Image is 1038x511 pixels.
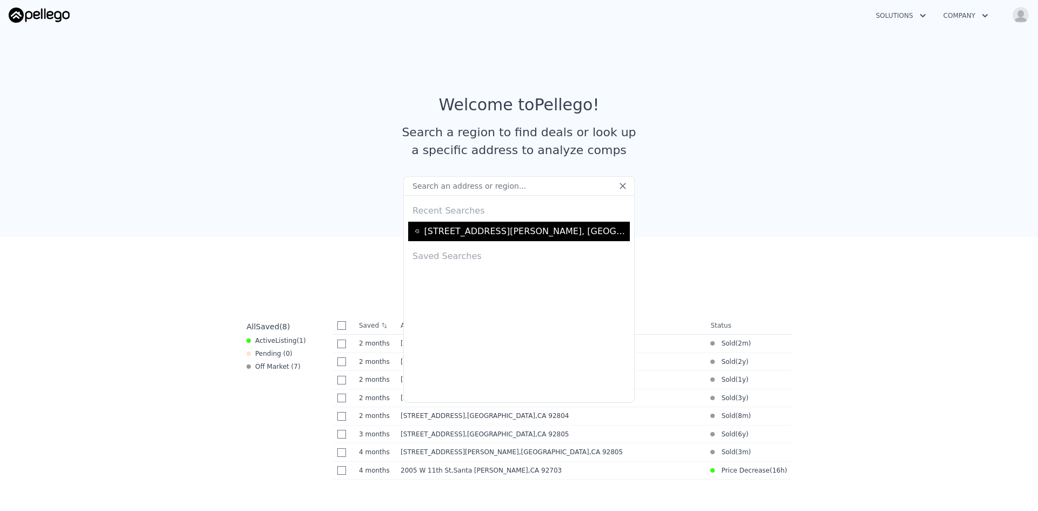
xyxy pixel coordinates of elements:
[359,339,392,348] time: 2025-06-30 13:24
[255,336,306,345] span: Active ( 1 )
[439,95,600,115] div: Welcome to Pellego !
[242,271,796,291] div: Saved Properties
[528,467,562,474] span: , CA 92703
[401,430,465,438] span: [STREET_ADDRESS]
[738,448,748,456] time: 2025-05-20 05:00
[256,322,279,331] span: Saved
[398,123,640,159] div: Search a region to find deals or look up a specific address to analyze comps
[359,466,392,475] time: 2025-05-08 12:49
[715,466,772,475] span: Price Decrease (
[715,412,738,420] span: Sold (
[451,467,566,474] span: , Santa [PERSON_NAME]
[738,375,746,384] time: 2024-05-15 05:00
[359,430,392,439] time: 2025-05-22 12:08
[746,375,749,384] span: )
[403,176,635,196] input: Search an address or region...
[359,394,392,402] time: 2025-06-15 10:08
[746,394,749,402] span: )
[738,412,748,420] time: 2024-12-29 05:00
[935,6,997,25] button: Company
[748,412,751,420] span: )
[359,375,392,384] time: 2025-06-15 10:10
[415,225,627,238] a: [STREET_ADDRESS][PERSON_NAME], [GEOGRAPHIC_DATA],CA 92840
[519,448,627,456] span: , [GEOGRAPHIC_DATA]
[401,376,465,383] span: [STREET_ADDRESS]
[424,225,627,238] div: [STREET_ADDRESS][PERSON_NAME] , [GEOGRAPHIC_DATA] , CA 92840
[748,339,751,348] span: )
[746,357,749,366] span: )
[355,317,396,334] th: Saved
[715,357,738,366] span: Sold (
[465,430,573,438] span: , [GEOGRAPHIC_DATA]
[408,196,630,222] div: Recent Searches
[738,357,746,366] time: 2023-07-27 13:12
[535,430,569,438] span: , CA 92805
[784,466,787,475] span: )
[401,394,519,402] span: [STREET_ADDRESS][PERSON_NAME]
[715,339,738,348] span: Sold (
[401,448,519,456] span: [STREET_ADDRESS][PERSON_NAME]
[401,467,451,474] span: 2005 W 11th St
[867,6,935,25] button: Solutions
[715,430,738,439] span: Sold (
[401,340,519,347] span: [STREET_ADDRESS][PERSON_NAME]
[1012,6,1029,24] img: avatar
[408,241,630,267] div: Saved Searches
[535,412,569,420] span: , CA 92804
[738,430,746,439] time: 2019-10-17 05:00
[247,362,301,371] div: Off Market ( 7 )
[9,8,70,23] img: Pellego
[401,358,519,366] span: [STREET_ADDRESS][PERSON_NAME]
[275,337,297,344] span: Listing
[465,412,573,420] span: , [GEOGRAPHIC_DATA]
[359,412,392,420] time: 2025-06-15 10:06
[396,317,706,335] th: Address
[746,430,749,439] span: )
[401,412,465,420] span: [STREET_ADDRESS]
[748,448,751,456] span: )
[738,394,746,402] time: 2022-06-17 05:00
[715,394,738,402] span: Sold (
[359,357,392,366] time: 2025-06-15 10:11
[359,448,392,456] time: 2025-05-15 12:42
[706,317,791,335] th: Status
[247,349,292,358] div: Pending ( 0 )
[589,448,623,456] span: , CA 92805
[772,466,784,475] time: 2025-08-28 02:02
[715,375,738,384] span: Sold (
[738,339,748,348] time: 2025-07-09 05:00
[247,321,290,332] div: All ( 8 )
[715,448,738,456] span: Sold (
